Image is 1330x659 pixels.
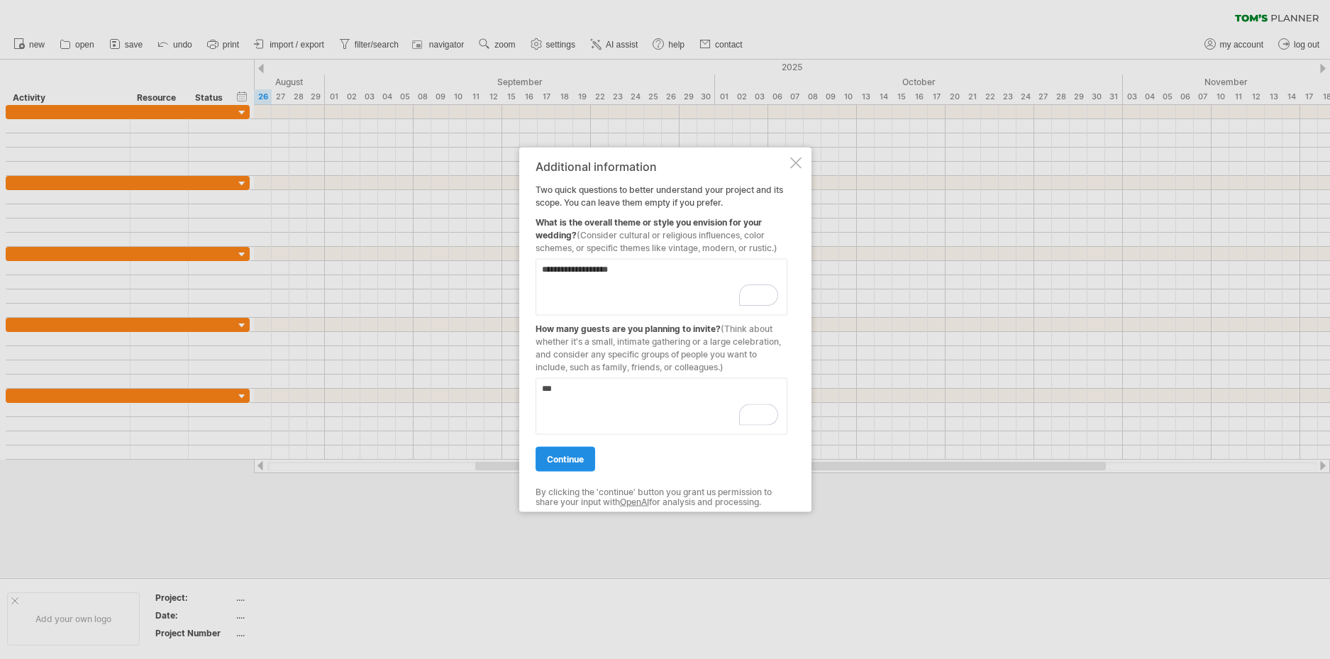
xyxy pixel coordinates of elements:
span: (Consider cultural or religious influences, color schemes, or specific themes like vintage, moder... [536,229,777,253]
div: How many guests are you planning to invite? [536,315,787,373]
textarea: To enrich screen reader interactions, please activate Accessibility in Grammarly extension settings [536,377,787,434]
textarea: To enrich screen reader interactions, please activate Accessibility in Grammarly extension settings [536,258,787,315]
div: Two quick questions to better understand your project and its scope. You can leave them empty if ... [536,160,787,499]
div: By clicking the 'continue' button you grant us permission to share your input with for analysis a... [536,487,787,507]
span: continue [547,453,584,464]
a: OpenAI [620,497,649,507]
a: continue [536,446,595,471]
div: What is the overall theme or style you envision for your wedding? [536,209,787,254]
div: Additional information [536,160,787,172]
